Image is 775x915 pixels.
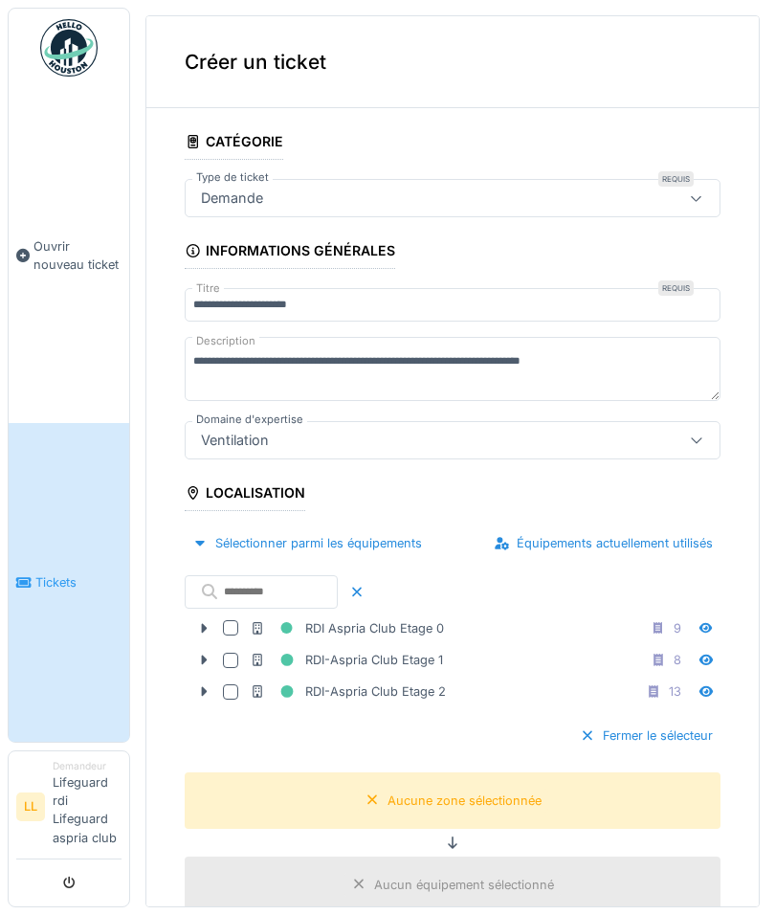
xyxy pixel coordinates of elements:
[374,876,554,894] div: Aucun équipement sélectionné
[33,237,122,274] span: Ouvrir nouveau ticket
[387,792,542,810] div: Aucune zone sélectionnée
[192,169,273,186] label: Type de ticket
[250,616,444,640] div: RDI Aspria Club Etage 0
[185,127,283,160] div: Catégorie
[9,87,129,423] a: Ouvrir nouveau ticket
[9,423,129,741] a: Tickets
[192,280,224,297] label: Titre
[192,329,259,353] label: Description
[35,573,122,591] span: Tickets
[658,280,694,296] div: Requis
[193,430,277,451] div: Ventilation
[16,759,122,859] a: LL DemandeurLifeguard rdi Lifeguard aspria club
[669,682,681,701] div: 13
[16,792,45,821] li: LL
[486,530,720,556] div: Équipements actuellement utilisés
[185,479,305,511] div: Localisation
[146,16,759,108] div: Créer un ticket
[674,651,681,669] div: 8
[658,171,694,187] div: Requis
[192,412,307,428] label: Domaine d'expertise
[250,648,443,672] div: RDI-Aspria Club Etage 1
[185,530,430,556] div: Sélectionner parmi les équipements
[40,19,98,77] img: Badge_color-CXgf-gQk.svg
[193,188,271,209] div: Demande
[53,759,122,773] div: Demandeur
[674,619,681,637] div: 9
[572,723,720,748] div: Fermer le sélecteur
[250,680,446,703] div: RDI-Aspria Club Etage 2
[53,759,122,855] li: Lifeguard rdi Lifeguard aspria club
[185,236,395,269] div: Informations générales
